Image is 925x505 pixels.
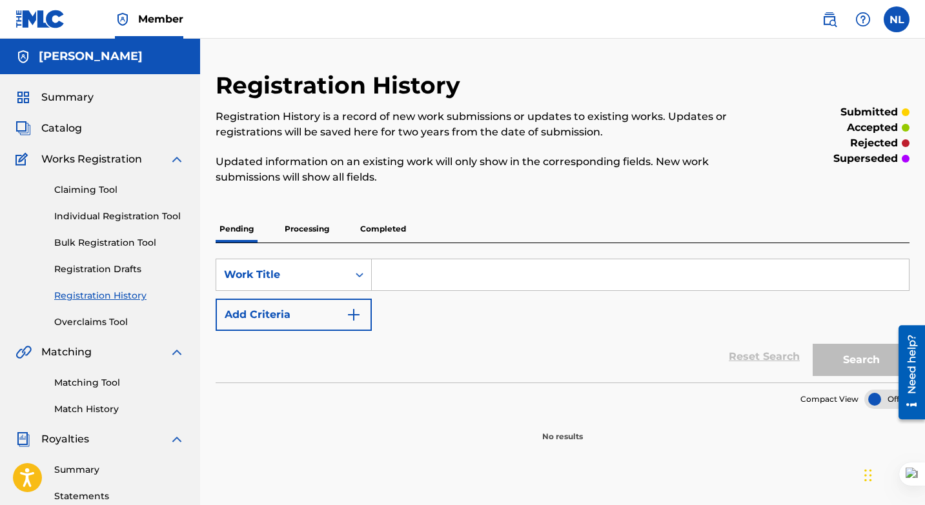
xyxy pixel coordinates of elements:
[41,90,94,105] span: Summary
[41,152,142,167] span: Works Registration
[800,393,859,405] span: Compact View
[54,463,185,477] a: Summary
[216,154,750,185] p: Updated information on an existing work will only show in the corresponding fields. New work subm...
[864,456,872,495] div: Drag
[169,344,185,360] img: expand
[54,289,185,302] a: Registration History
[54,262,185,276] a: Registration Drafts
[41,121,82,136] span: Catalog
[15,152,32,167] img: Works Registration
[224,267,340,282] div: Work Title
[15,49,31,64] img: Accounts
[850,6,876,32] div: Help
[115,12,130,27] img: Top Rightsholder
[15,121,82,136] a: CatalogCatalog
[169,431,185,447] img: expand
[138,12,183,26] span: Member
[54,210,185,223] a: Individual Registration Tool
[15,90,31,105] img: Summary
[15,344,32,360] img: Matching
[41,344,92,360] span: Matching
[542,415,583,442] p: No results
[216,259,910,382] form: Search Form
[39,49,143,64] h5: Nishawn Lee
[54,183,185,197] a: Claiming Tool
[817,6,842,32] a: Public Search
[54,236,185,250] a: Bulk Registration Tool
[840,104,898,120] p: submitted
[847,120,898,135] p: accepted
[884,6,910,32] div: User Menu
[833,151,898,166] p: superseded
[860,443,925,505] iframe: Chat Widget
[850,135,898,151] p: rejected
[54,490,185,503] a: Statements
[54,315,185,329] a: Overclaims Tool
[216,299,372,331] button: Add Criteria
[41,431,89,447] span: Royalties
[281,215,333,243] p: Processing
[889,321,925,424] iframe: Resource Center
[15,431,31,447] img: Royalties
[54,376,185,390] a: Matching Tool
[169,152,185,167] img: expand
[822,12,837,27] img: search
[855,12,871,27] img: help
[216,109,750,140] p: Registration History is a record of new work submissions or updates to existing works. Updates or...
[216,215,258,243] p: Pending
[15,90,94,105] a: SummarySummary
[15,121,31,136] img: Catalog
[216,71,467,100] h2: Registration History
[15,10,65,28] img: MLC Logo
[346,307,361,322] img: 9d2ae6d4665cec9f34b9.svg
[356,215,410,243] p: Completed
[54,402,185,416] a: Match History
